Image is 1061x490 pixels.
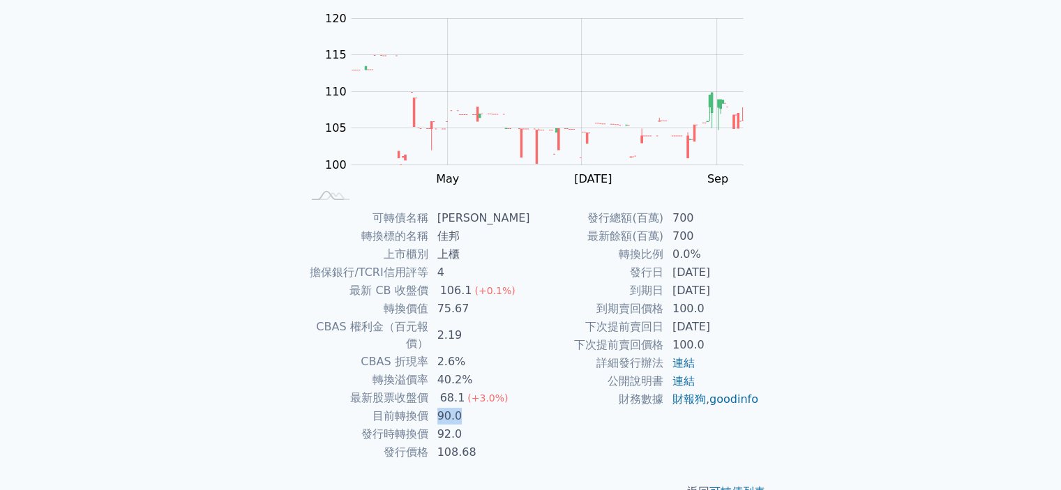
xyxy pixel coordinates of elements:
td: CBAS 權利金（百元報價） [302,318,429,353]
td: 700 [664,227,760,245]
td: 108.68 [429,443,531,461]
td: [DATE] [664,263,760,282]
tspan: 120 [325,12,347,25]
td: 100.0 [664,336,760,354]
a: 連結 [672,374,695,388]
td: 到期賣回價格 [531,300,664,318]
td: 可轉債名稱 [302,209,429,227]
td: 發行時轉換價 [302,425,429,443]
td: [DATE] [664,318,760,336]
td: 轉換溢價率 [302,371,429,389]
td: 92.0 [429,425,531,443]
td: 轉換價值 [302,300,429,318]
tspan: 110 [325,85,347,98]
td: [DATE] [664,282,760,300]
td: 最新 CB 收盤價 [302,282,429,300]
td: 擔保銀行/TCRI信用評等 [302,263,429,282]
td: 最新餘額(百萬) [531,227,664,245]
a: goodinfo [709,392,758,406]
td: 40.2% [429,371,531,389]
tspan: 100 [325,158,347,171]
td: 發行日 [531,263,664,282]
td: 下次提前賣回價格 [531,336,664,354]
td: 2.6% [429,353,531,371]
g: Chart [317,12,764,185]
tspan: 115 [325,48,347,61]
td: CBAS 折現率 [302,353,429,371]
td: , [664,390,760,408]
td: 90.0 [429,407,531,425]
td: 目前轉換價 [302,407,429,425]
tspan: [DATE] [574,172,612,185]
div: 106.1 [437,282,475,299]
tspan: May [436,172,459,185]
tspan: Sep [707,172,728,185]
td: 上櫃 [429,245,531,263]
td: 75.67 [429,300,531,318]
td: 發行總額(百萬) [531,209,664,227]
td: 0.0% [664,245,760,263]
td: 轉換標的名稱 [302,227,429,245]
td: 發行價格 [302,443,429,461]
a: 財報狗 [672,392,706,406]
td: 下次提前賣回日 [531,318,664,336]
td: 財務數據 [531,390,664,408]
td: 詳細發行辦法 [531,354,664,372]
td: 4 [429,263,531,282]
span: (+0.1%) [474,285,515,296]
a: 連結 [672,356,695,369]
td: 100.0 [664,300,760,318]
td: 到期日 [531,282,664,300]
td: 最新股票收盤價 [302,389,429,407]
span: (+3.0%) [467,392,508,404]
td: 公開說明書 [531,372,664,390]
td: 2.19 [429,318,531,353]
td: 上市櫃別 [302,245,429,263]
td: 佳邦 [429,227,531,245]
td: 轉換比例 [531,245,664,263]
td: 700 [664,209,760,227]
div: 68.1 [437,390,468,406]
td: [PERSON_NAME] [429,209,531,227]
tspan: 105 [325,121,347,135]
